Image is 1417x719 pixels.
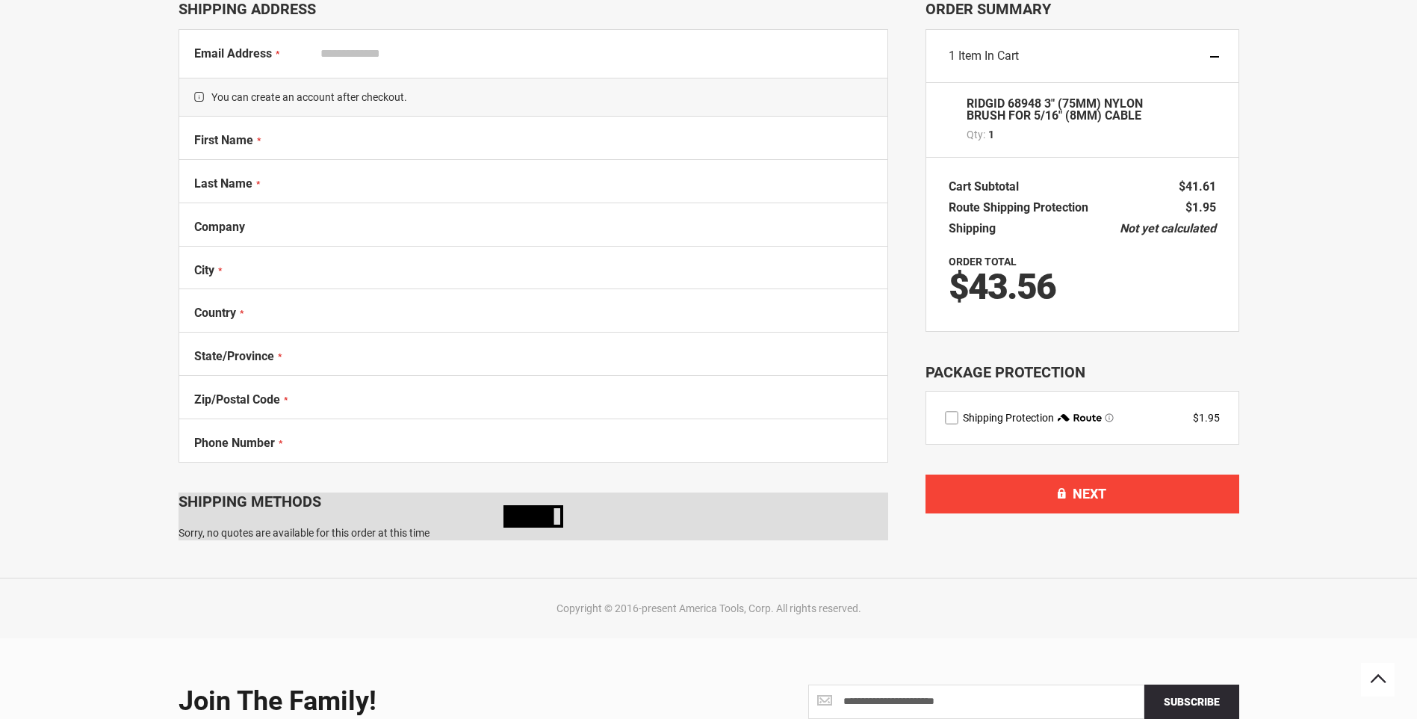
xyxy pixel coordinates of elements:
[949,221,996,235] span: Shipping
[949,197,1096,218] th: Route Shipping Protection
[1193,410,1220,425] div: $1.95
[1179,179,1216,194] span: $41.61
[194,46,272,61] span: Email Address
[179,78,887,117] span: You can create an account after checkout.
[1164,696,1220,708] span: Subscribe
[988,127,994,142] span: 1
[945,410,1220,425] div: route shipping protection selector element
[949,49,955,63] span: 1
[194,436,275,450] span: Phone Number
[179,687,698,717] div: Join the Family!
[958,49,1019,63] span: Item in Cart
[503,505,563,528] img: Loading...
[1185,200,1216,215] span: $1.95
[967,129,983,141] span: Qty
[949,256,1017,268] strong: Order Total
[1120,221,1216,235] span: Not yet calculated
[194,306,236,320] span: Country
[194,263,214,277] span: City
[949,176,1026,197] th: Cart Subtotal
[1105,413,1114,422] span: Learn more
[925,362,1239,383] div: Package Protection
[194,133,253,147] span: First Name
[194,392,280,407] span: Zip/Postal Code
[1144,685,1239,719] button: Subscribe
[194,220,245,234] span: Company
[1073,486,1106,502] span: Next
[949,265,1055,308] span: $43.56
[194,176,252,191] span: Last Name
[963,412,1054,424] span: Shipping Protection
[194,349,274,363] span: State/Province
[175,601,1243,616] div: Copyright © 2016-present America Tools, Corp. All rights reserved.
[967,98,1153,122] strong: RIDGID 68948 3" (75MM) NYLON BRUSH FOR 5/16" (8MM) CABLE
[925,475,1239,513] button: Next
